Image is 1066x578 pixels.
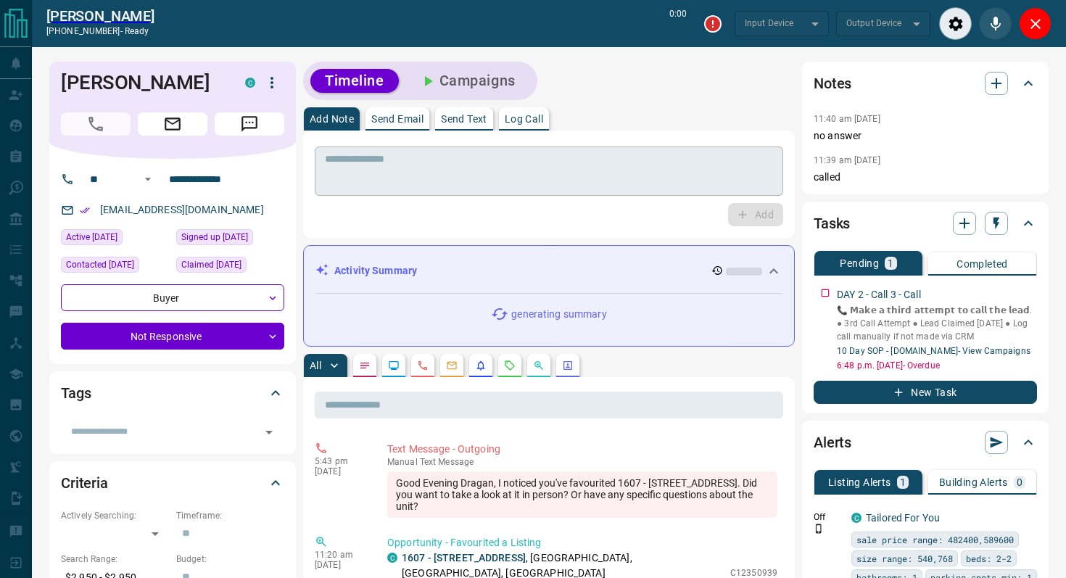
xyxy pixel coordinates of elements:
div: Sat Sep 13 2025 [61,257,169,277]
p: Log Call [505,114,543,124]
span: Signed up [DATE] [181,230,248,244]
div: Sun Aug 10 2025 [176,257,284,277]
p: Text Message [387,457,777,467]
div: Good Evening Dragan, I noticed you've favourited 1607 - [STREET_ADDRESS]. Did you want to take a ... [387,471,777,518]
p: Activity Summary [334,263,417,278]
h2: Notes [814,72,851,95]
div: Sat Sep 13 2025 [61,229,169,249]
svg: Push Notification Only [814,524,824,534]
p: 11:40 am [DATE] [814,114,880,124]
span: Message [215,112,284,136]
span: Claimed [DATE] [181,257,241,272]
span: ready [125,26,149,36]
div: Close [1019,7,1051,40]
div: Criteria [61,466,284,500]
p: DAY 2 - Call 3 - Call [837,287,921,302]
h2: Criteria [61,471,108,495]
button: Timeline [310,69,399,93]
p: no answer [814,128,1037,144]
svg: Agent Actions [562,360,574,371]
p: 0:00 [669,7,687,40]
a: [PERSON_NAME] [46,7,154,25]
p: Search Range: [61,553,169,566]
div: Buyer [61,284,284,311]
div: Notes [814,66,1037,101]
span: beds: 2-2 [966,551,1012,566]
a: Tailored For You [866,512,940,524]
p: 5:43 pm [315,456,365,466]
h2: Alerts [814,431,851,454]
p: 📞 𝗠𝗮𝗸𝗲 𝗮 𝘁𝗵𝗶𝗿𝗱 𝗮𝘁𝘁𝗲𝗺𝗽𝘁 𝘁𝗼 𝗰𝗮𝗹𝗹 𝘁𝗵𝗲 𝗹𝗲𝗮𝗱. ● 3rd Call Attempt ● Lead Claimed [DATE] ● Log call manu... [837,304,1037,343]
p: Text Message - Outgoing [387,442,777,457]
h2: Tags [61,381,91,405]
span: sale price range: 482400,589600 [856,532,1014,547]
svg: Requests [504,360,516,371]
span: size range: 540,768 [856,551,953,566]
div: Audio Settings [939,7,972,40]
span: Call [61,112,131,136]
h1: [PERSON_NAME] [61,71,223,94]
p: Completed [956,259,1008,269]
svg: Calls [417,360,429,371]
div: Not Responsive [61,323,284,350]
p: Building Alerts [939,477,1008,487]
p: [PHONE_NUMBER] - [46,25,154,38]
svg: Email Verified [80,205,90,215]
p: 11:20 am [315,550,365,560]
p: Add Note [310,114,354,124]
div: condos.ca [851,513,862,523]
svg: Lead Browsing Activity [388,360,400,371]
span: Contacted [DATE] [66,257,134,272]
div: condos.ca [245,78,255,88]
svg: Notes [359,360,371,371]
p: Budget: [176,553,284,566]
p: called [814,170,1037,185]
div: Tasks [814,206,1037,241]
p: [DATE] [315,466,365,476]
p: Opportunity - Favourited a Listing [387,535,777,550]
button: New Task [814,381,1037,404]
span: Active [DATE] [66,230,117,244]
a: 1607 - [STREET_ADDRESS] [402,552,526,563]
p: 11:39 am [DATE] [814,155,880,165]
p: Listing Alerts [828,477,891,487]
a: [EMAIL_ADDRESS][DOMAIN_NAME] [100,204,264,215]
div: Alerts [814,425,1037,460]
p: Off [814,511,843,524]
div: Mute [979,7,1012,40]
p: 1 [900,477,906,487]
svg: Listing Alerts [475,360,487,371]
div: Activity Summary [315,257,782,284]
p: 1 [888,258,893,268]
span: manual [387,457,418,467]
a: 10 Day SOP - [DOMAIN_NAME]- View Campaigns [837,346,1030,356]
button: Open [139,170,157,188]
p: Send Text [441,114,487,124]
p: Actively Searching: [61,509,169,522]
p: Timeframe: [176,509,284,522]
p: 0 [1017,477,1022,487]
div: Tags [61,376,284,410]
p: generating summary [511,307,606,322]
p: [DATE] [315,560,365,570]
p: Send Email [371,114,423,124]
p: Pending [840,258,879,268]
h2: Tasks [814,212,850,235]
div: Sun Aug 10 2025 [176,229,284,249]
div: condos.ca [387,553,397,563]
button: Open [259,422,279,442]
button: Campaigns [405,69,530,93]
p: 6:48 p.m. [DATE] - Overdue [837,359,1037,372]
svg: Emails [446,360,458,371]
svg: Opportunities [533,360,545,371]
span: Email [138,112,207,136]
p: All [310,360,321,371]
